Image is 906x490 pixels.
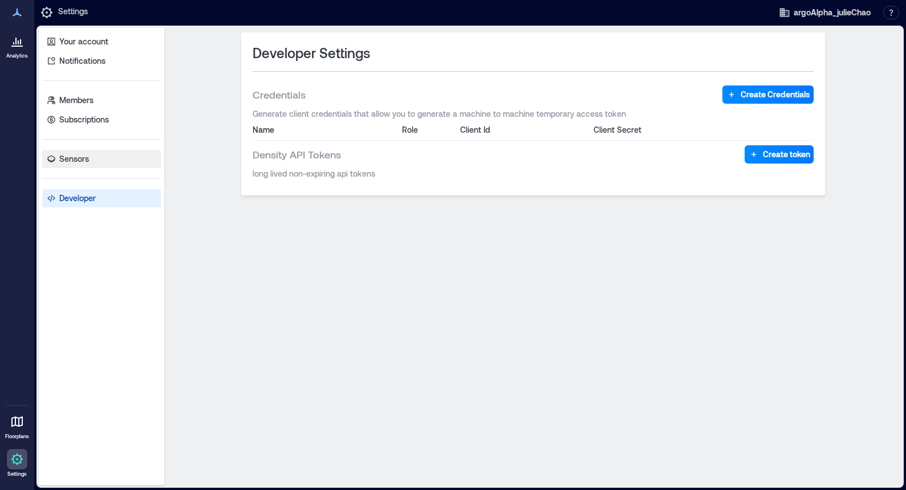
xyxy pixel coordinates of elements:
[594,124,738,136] div: Client Secret
[59,36,108,47] p: Your account
[722,85,814,104] button: Create Credentials
[745,145,814,164] button: Create token
[3,27,31,63] a: Analytics
[763,149,810,160] span: Create token
[42,52,161,70] a: Notifications
[59,153,89,165] p: Sensors
[253,88,306,101] span: Credentials
[7,471,27,477] p: Settings
[2,408,32,443] a: Floorplans
[6,52,28,59] p: Analytics
[3,446,31,481] a: Settings
[5,433,29,440] p: Floorplans
[42,91,161,109] a: Members
[59,95,94,106] p: Members
[42,111,161,129] a: Subscriptions
[253,125,395,134] div: Name
[253,108,814,120] span: Generate client credentials that allow you to generate a machine to machine temporary access token
[253,44,370,62] span: Developer Settings
[402,124,453,136] div: Role
[58,6,88,19] p: Settings
[741,89,810,100] span: Create Credentials
[253,168,814,179] span: long lived non-expiring api tokens
[794,7,871,18] span: argoAlpha_julieChao
[42,189,161,207] a: Developer
[460,124,587,136] div: Client Id
[775,3,874,22] button: argoAlpha_julieChao
[59,55,105,67] p: Notifications
[253,148,341,161] span: Density API Tokens
[42,150,161,168] a: Sensors
[42,32,161,51] a: Your account
[59,193,96,204] p: Developer
[59,114,109,125] p: Subscriptions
